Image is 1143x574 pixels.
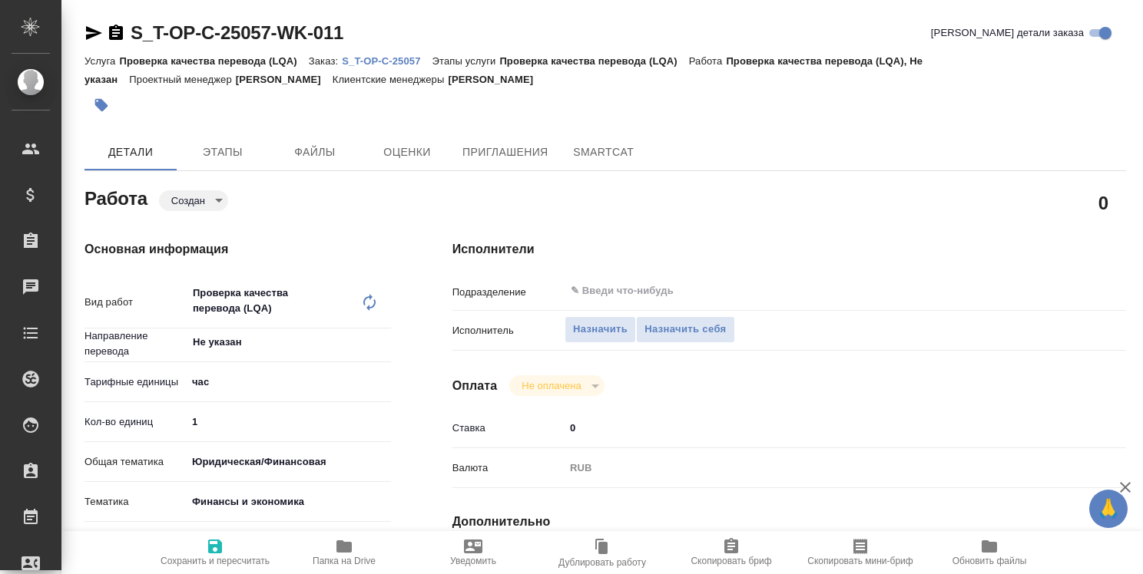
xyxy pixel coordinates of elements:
[131,22,343,43] a: S_T-OP-C-25057-WK-011
[84,414,187,430] p: Кол-во единиц
[567,143,641,162] span: SmartCat
[452,377,498,395] h4: Оплата
[452,285,565,300] p: Подразделение
[280,531,409,574] button: Папка на Drive
[499,55,688,67] p: Проверка качества перевода (LQA)
[236,74,333,85] p: [PERSON_NAME]
[84,494,187,510] p: Тематика
[925,531,1054,574] button: Обновить файлы
[313,556,376,566] span: Папка на Drive
[186,143,260,162] span: Этапы
[84,183,147,211] h2: Работа
[565,316,636,343] button: Назначить
[432,55,500,67] p: Этапы услуги
[151,531,280,574] button: Сохранить и пересчитать
[167,194,210,207] button: Создан
[644,321,726,338] span: Назначить себя
[689,55,727,67] p: Работа
[129,74,235,85] p: Проектный менеджер
[342,55,432,67] p: S_T-OP-C-25057
[409,531,538,574] button: Уведомить
[159,190,228,211] div: Создан
[452,460,565,476] p: Валюта
[691,556,771,566] span: Скопировать бриф
[119,55,308,67] p: Проверка качества перевода (LQA)
[309,55,342,67] p: Заказ:
[107,24,125,42] button: Скопировать ссылку
[452,240,1126,259] h4: Исполнители
[452,421,565,436] p: Ставка
[573,321,628,338] span: Назначить
[383,341,386,344] button: Open
[333,74,449,85] p: Клиентские менеджеры
[84,454,187,470] p: Общая тематика
[342,54,432,67] a: S_T-OP-C-25057
[370,143,444,162] span: Оценки
[84,328,187,359] p: Направление перевода
[565,455,1070,481] div: RUB
[538,531,667,574] button: Дублировать работу
[187,489,391,515] div: Финансы и экономика
[517,379,585,392] button: Не оплачена
[84,55,119,67] p: Услуга
[807,556,913,566] span: Скопировать мини-бриф
[1098,190,1108,216] h2: 0
[931,25,1084,41] span: [PERSON_NAME] детали заказа
[187,449,391,475] div: Юридическая/Финансовая
[452,323,565,338] p: Исполнитель
[452,513,1126,531] h4: Дополнительно
[278,143,352,162] span: Файлы
[187,369,391,395] div: час
[450,556,496,566] span: Уведомить
[84,374,187,390] p: Тарифные единицы
[84,295,187,310] p: Вид работ
[448,74,545,85] p: [PERSON_NAME]
[667,531,796,574] button: Скопировать бриф
[952,556,1027,566] span: Обновить файлы
[161,556,270,566] span: Сохранить и пересчитать
[636,316,734,343] button: Назначить себя
[94,143,167,162] span: Детали
[187,411,391,433] input: ✎ Введи что-нибудь
[1089,490,1128,528] button: 🙏
[796,531,925,574] button: Скопировать мини-бриф
[462,143,548,162] span: Приглашения
[509,375,604,396] div: Создан
[84,88,118,122] button: Добавить тэг
[84,240,391,259] h4: Основная информация
[84,24,103,42] button: Скопировать ссылку для ЯМессенджера
[1062,289,1065,292] button: Open
[565,417,1070,439] input: ✎ Введи что-нибудь
[569,282,1014,300] input: ✎ Введи что-нибудь
[558,557,646,568] span: Дублировать работу
[1095,493,1121,525] span: 🙏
